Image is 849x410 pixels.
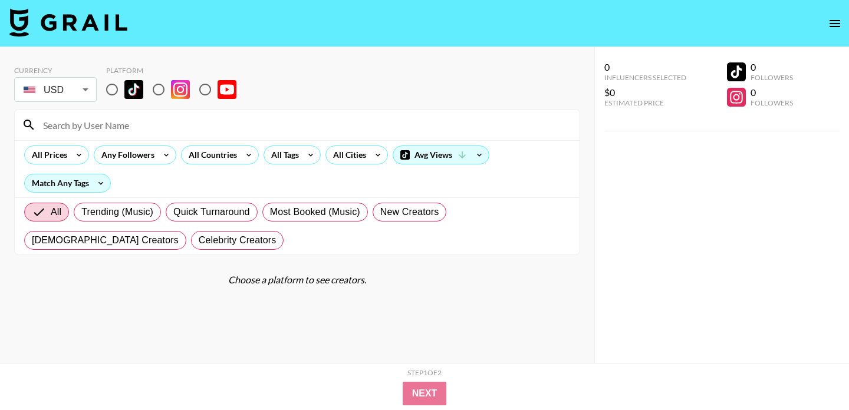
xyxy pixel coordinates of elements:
[173,205,250,219] span: Quick Turnaround
[403,382,447,405] button: Next
[751,98,793,107] div: Followers
[604,98,686,107] div: Estimated Price
[36,115,572,134] input: Search by User Name
[604,73,686,82] div: Influencers Selected
[106,66,246,75] div: Platform
[182,146,239,164] div: All Countries
[199,233,277,247] span: Celebrity Creators
[32,233,179,247] span: [DEMOGRAPHIC_DATA] Creators
[604,87,686,98] div: $0
[25,174,110,192] div: Match Any Tags
[264,146,301,164] div: All Tags
[51,205,61,219] span: All
[218,80,236,99] img: YouTube
[94,146,157,164] div: Any Followers
[751,87,793,98] div: 0
[604,61,686,73] div: 0
[124,80,143,99] img: TikTok
[25,146,70,164] div: All Prices
[171,80,190,99] img: Instagram
[14,66,97,75] div: Currency
[823,12,847,35] button: open drawer
[393,146,489,164] div: Avg Views
[81,205,153,219] span: Trending (Music)
[17,80,94,100] div: USD
[407,368,442,377] div: Step 1 of 2
[326,146,368,164] div: All Cities
[14,274,580,286] div: Choose a platform to see creators.
[751,61,793,73] div: 0
[751,73,793,82] div: Followers
[9,8,127,37] img: Grail Talent
[380,205,439,219] span: New Creators
[270,205,360,219] span: Most Booked (Music)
